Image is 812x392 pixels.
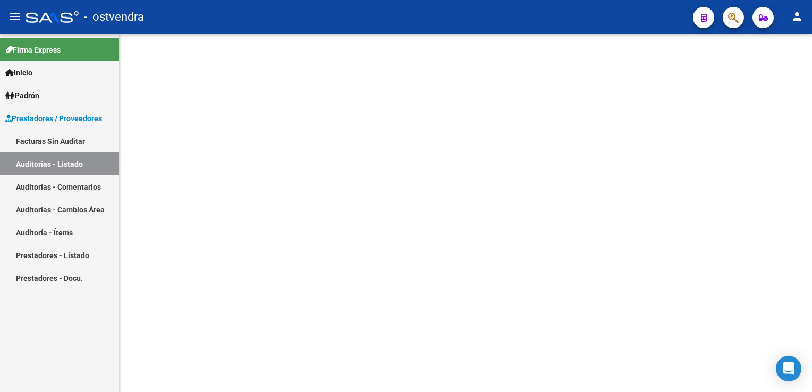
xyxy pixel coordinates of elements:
span: - ostvendra [84,5,144,29]
span: Inicio [5,67,32,79]
div: Open Intercom Messenger [776,356,801,381]
span: Prestadores / Proveedores [5,113,102,124]
mat-icon: person [791,10,803,23]
span: Padrón [5,90,39,101]
mat-icon: menu [9,10,21,23]
span: Firma Express [5,44,61,56]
